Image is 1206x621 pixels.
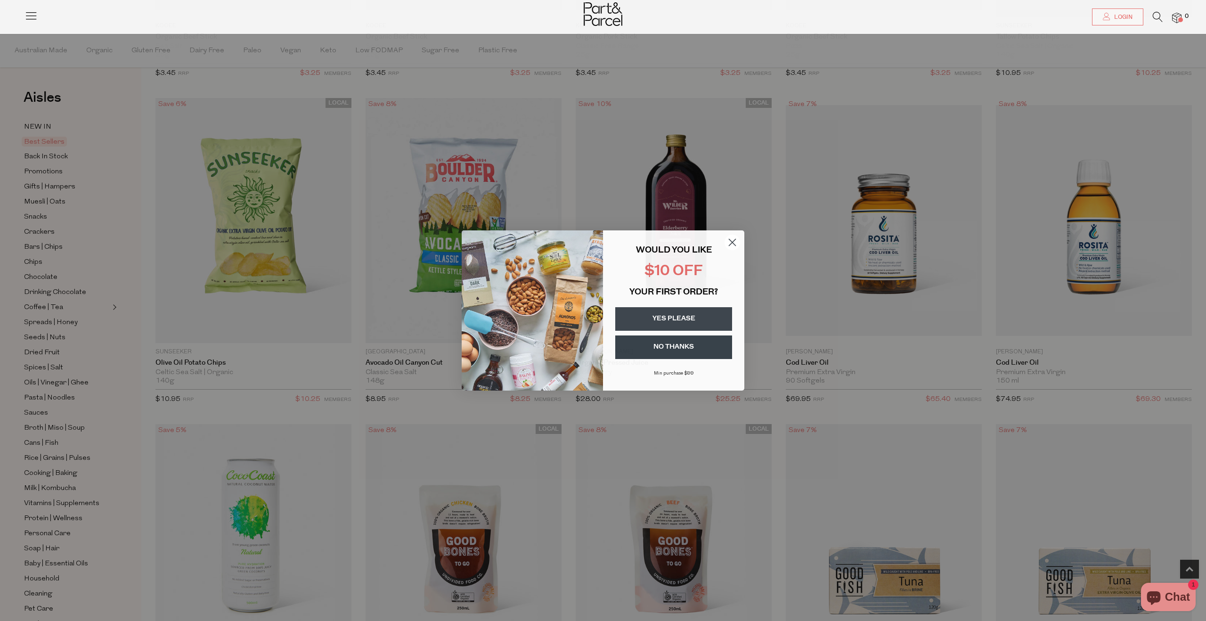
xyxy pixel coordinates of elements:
[1182,12,1191,21] span: 0
[1092,8,1143,25] a: Login
[654,371,694,376] span: Min purchase $99
[629,288,718,297] span: YOUR FIRST ORDER?
[1138,583,1198,613] inbox-online-store-chat: Shopify online store chat
[1112,13,1133,21] span: Login
[644,264,703,279] span: $10 OFF
[462,230,603,391] img: 43fba0fb-7538-40bc-babb-ffb1a4d097bc.jpeg
[584,2,622,26] img: Part&Parcel
[724,234,741,251] button: Close dialog
[615,335,732,359] button: NO THANKS
[1172,13,1182,23] a: 0
[615,307,732,331] button: YES PLEASE
[636,246,712,255] span: WOULD YOU LIKE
